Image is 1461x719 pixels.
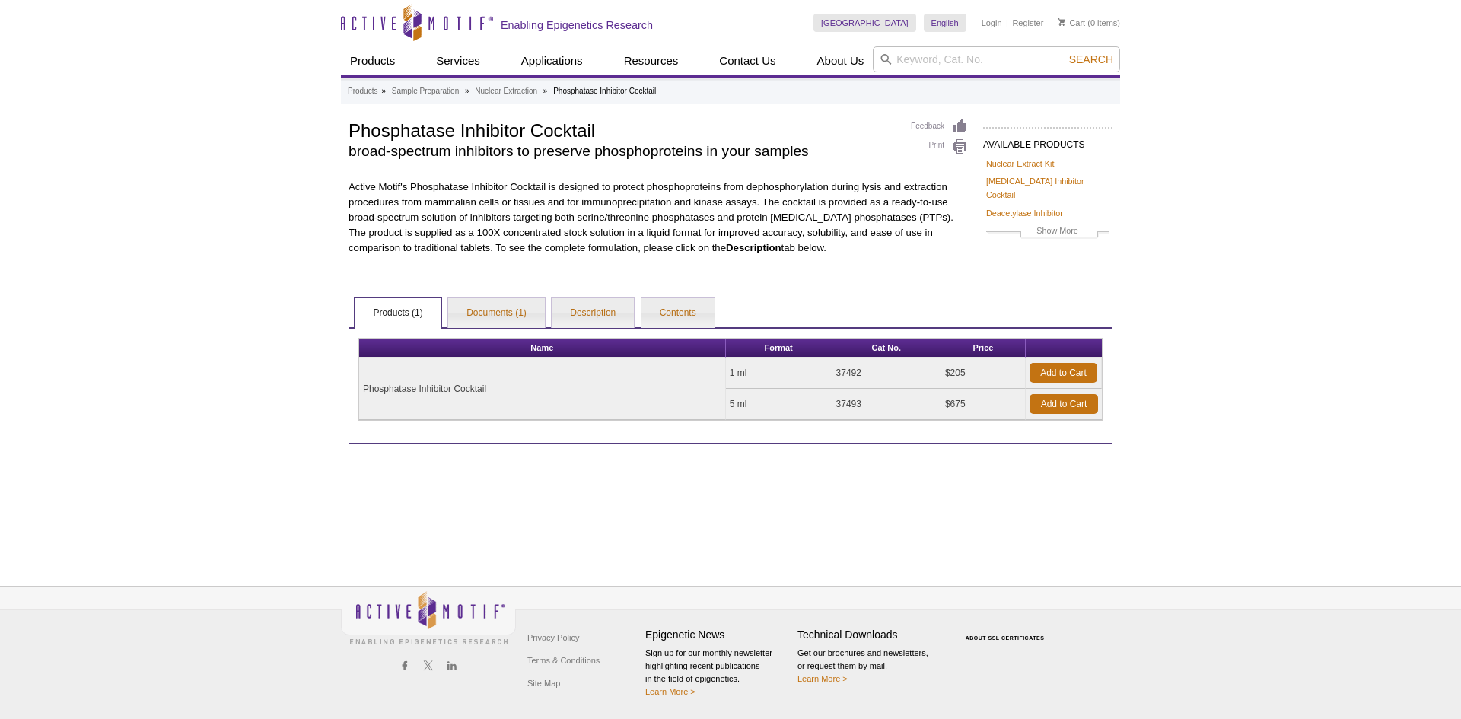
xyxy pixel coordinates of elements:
[941,339,1026,358] th: Price
[645,647,790,698] p: Sign up for our monthly newsletter highlighting recent publications in the field of epigenetics.
[941,358,1026,389] td: $205
[645,687,695,696] a: Learn More >
[1058,17,1085,28] a: Cart
[501,18,653,32] h2: Enabling Epigenetics Research
[524,626,583,649] a: Privacy Policy
[448,298,545,329] a: Documents (1)
[524,672,564,695] a: Site Map
[710,46,785,75] a: Contact Us
[911,138,968,155] a: Print
[986,174,1109,202] a: [MEDICAL_DATA] Inhibitor Cocktail
[983,127,1112,154] h2: AVAILABLE PRODUCTS
[1006,14,1008,32] li: |
[359,339,726,358] th: Name
[726,358,832,389] td: 1 ml
[348,84,377,98] a: Products
[832,389,941,420] td: 37493
[726,242,781,253] strong: Description
[950,613,1064,647] table: Click to Verify - This site chose Symantec SSL for secure e-commerce and confidential communicati...
[797,647,942,686] p: Get our brochures and newsletters, or request them by mail.
[986,157,1054,170] a: Nuclear Extract Kit
[1069,53,1113,65] span: Search
[552,298,634,329] a: Description
[341,587,516,648] img: Active Motif,
[392,84,459,98] a: Sample Preparation
[911,118,968,135] a: Feedback
[986,206,1063,220] a: Deacetylase Inhibitor
[1030,394,1098,414] a: Add to Cart
[726,389,832,420] td: 5 ml
[349,118,896,141] h1: Phosphatase Inhibitor Cocktail
[615,46,688,75] a: Resources
[873,46,1120,72] input: Keyword, Cat. No.
[832,358,941,389] td: 37492
[813,14,916,32] a: [GEOGRAPHIC_DATA]
[808,46,874,75] a: About Us
[355,298,441,329] a: Products (1)
[982,17,1002,28] a: Login
[341,46,404,75] a: Products
[475,84,537,98] a: Nuclear Extraction
[524,649,603,672] a: Terms & Conditions
[1058,18,1065,26] img: Your Cart
[349,145,896,158] h2: broad-spectrum inhibitors to preserve phosphoproteins in your samples
[1030,363,1097,383] a: Add to Cart
[1012,17,1043,28] a: Register
[1058,14,1120,32] li: (0 items)
[465,87,469,95] li: »
[986,224,1109,241] a: Show More
[1065,52,1118,66] button: Search
[966,635,1045,641] a: ABOUT SSL CERTIFICATES
[645,628,790,641] h4: Epigenetic News
[941,389,1026,420] td: $675
[797,628,942,641] h4: Technical Downloads
[726,339,832,358] th: Format
[641,298,715,329] a: Contents
[349,180,968,256] p: Active Motif's Phosphatase Inhibitor Cocktail is designed to protect phosphoproteins from dephosp...
[924,14,966,32] a: English
[553,87,656,95] li: Phosphatase Inhibitor Cocktail
[512,46,592,75] a: Applications
[543,87,548,95] li: »
[427,46,489,75] a: Services
[381,87,386,95] li: »
[359,358,726,420] td: Phosphatase Inhibitor Cocktail
[797,674,848,683] a: Learn More >
[832,339,941,358] th: Cat No.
